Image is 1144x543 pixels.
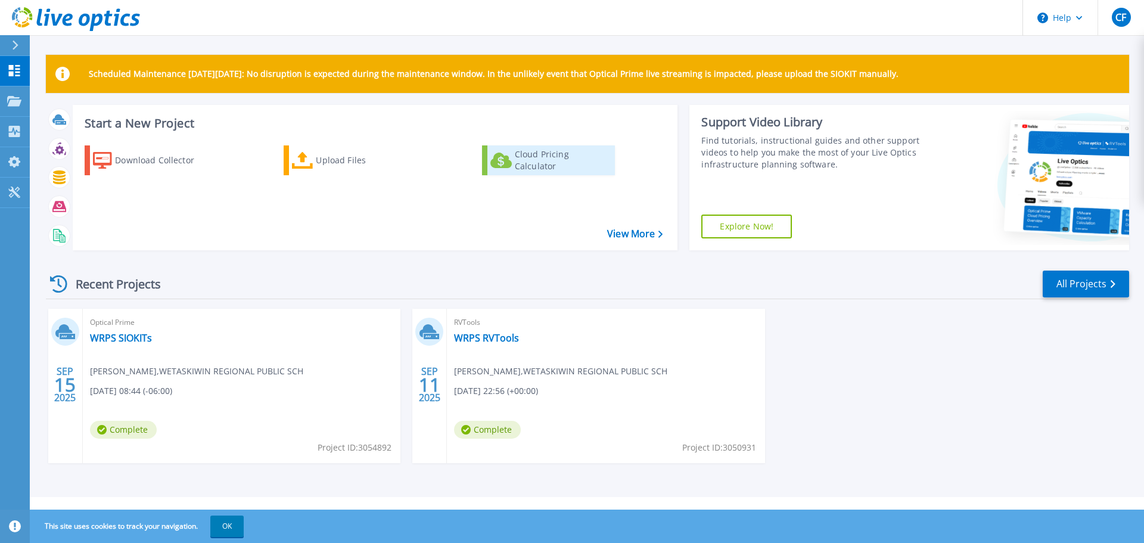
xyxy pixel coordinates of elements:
div: Download Collector [115,148,210,172]
span: CF [1115,13,1126,22]
a: Cloud Pricing Calculator [482,145,615,175]
span: 15 [54,380,76,390]
span: Project ID: 3050931 [682,441,756,454]
span: This site uses cookies to track your navigation. [33,516,244,537]
span: Complete [90,421,157,439]
span: [DATE] 22:56 (+00:00) [454,384,538,398]
p: Scheduled Maintenance [DATE][DATE]: No disruption is expected during the maintenance window. In t... [89,69,899,79]
span: [PERSON_NAME] , WETASKIWIN REGIONAL PUBLIC SCH [90,365,303,378]
span: [DATE] 08:44 (-06:00) [90,384,172,398]
h3: Start a New Project [85,117,663,130]
a: All Projects [1043,271,1129,297]
div: Find tutorials, instructional guides and other support videos to help you make the most of your L... [701,135,925,170]
a: Upload Files [284,145,416,175]
div: Cloud Pricing Calculator [515,148,610,172]
a: Download Collector [85,145,217,175]
div: Recent Projects [46,269,177,299]
span: RVTools [454,316,757,329]
a: WRPS SIOKITs [90,332,152,344]
span: Complete [454,421,521,439]
span: Project ID: 3054892 [318,441,391,454]
div: SEP 2025 [418,363,441,407]
a: WRPS RVTools [454,332,519,344]
a: Explore Now! [701,215,792,238]
span: Optical Prime [90,316,393,329]
div: Upload Files [316,148,411,172]
div: SEP 2025 [54,363,76,407]
a: View More [607,228,663,240]
span: 11 [419,380,440,390]
button: OK [210,516,244,537]
span: [PERSON_NAME] , WETASKIWIN REGIONAL PUBLIC SCH [454,365,667,378]
div: Support Video Library [701,114,925,130]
